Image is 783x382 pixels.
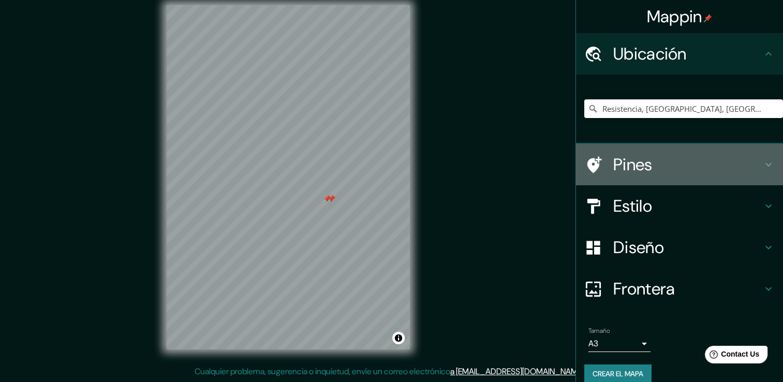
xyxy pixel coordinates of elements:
[613,278,762,299] h4: Frontera
[704,14,712,22] img: pin-icon.png
[588,327,610,335] label: Tamaño
[576,268,783,310] div: Frontera
[450,366,584,377] a: a [EMAIL_ADDRESS][DOMAIN_NAME]
[647,6,702,27] font: Mappin
[392,332,405,344] button: Alternar atribución
[576,227,783,268] div: Diseño
[584,99,783,118] input: Elige tu ciudad o área
[613,196,762,216] h4: Estilo
[588,335,651,352] div: A3
[167,5,410,349] canvas: Mapa
[613,43,762,64] h4: Ubicación
[195,365,585,378] p: Cualquier problema, sugerencia o inquietud, envíe un correo electrónico .
[576,144,783,185] div: Pines
[576,185,783,227] div: Estilo
[613,154,762,175] h4: Pines
[593,368,643,380] font: Crear el mapa
[613,237,762,258] h4: Diseño
[691,342,772,371] iframe: Help widget launcher
[576,33,783,75] div: Ubicación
